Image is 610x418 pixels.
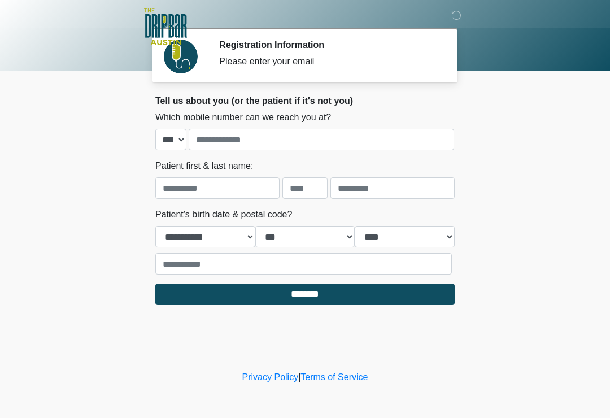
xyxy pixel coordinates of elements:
label: Which mobile number can we reach you at? [155,111,331,124]
h2: Tell us about you (or the patient if it's not you) [155,95,455,106]
img: The DRIPBaR - Austin The Domain Logo [144,8,187,45]
a: Privacy Policy [242,372,299,382]
a: Terms of Service [300,372,368,382]
div: Please enter your email [219,55,438,68]
img: Agent Avatar [164,40,198,73]
label: Patient's birth date & postal code? [155,208,292,221]
label: Patient first & last name: [155,159,253,173]
a: | [298,372,300,382]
